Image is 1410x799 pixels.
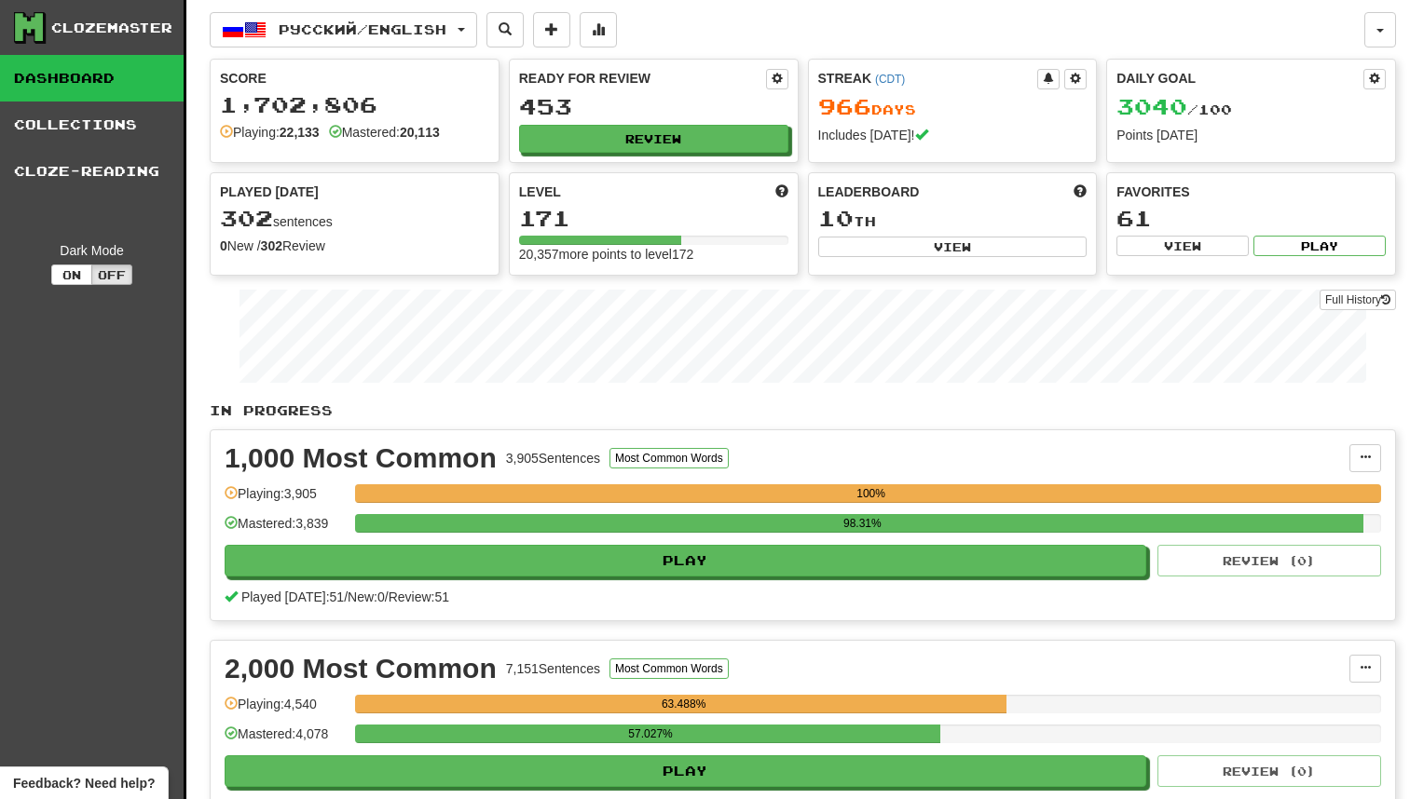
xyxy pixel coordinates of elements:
[1116,102,1232,117] span: / 100
[210,12,477,47] button: Русский/English
[1116,93,1187,119] span: 3040
[486,12,524,47] button: Search sentences
[1116,207,1386,230] div: 61
[225,725,346,755] div: Mastered: 4,078
[400,125,440,140] strong: 20,113
[1116,183,1386,201] div: Favorites
[519,245,788,264] div: 20,357 more points to level 172
[1253,236,1386,256] button: Play
[1116,126,1386,144] div: Points [DATE]
[225,655,497,683] div: 2,000 Most Common
[519,207,788,230] div: 171
[51,19,172,37] div: Clozemaster
[361,725,940,743] div: 57.027%
[818,95,1088,119] div: Day s
[344,589,348,604] span: /
[220,69,489,88] div: Score
[609,658,729,679] button: Most Common Words
[241,589,344,604] span: Played [DATE]: 51
[91,264,132,285] button: Off
[1116,236,1249,256] button: View
[220,207,489,231] div: sentences
[609,448,729,468] button: Most Common Words
[775,183,788,201] span: Score more points to level up
[220,205,273,231] span: 302
[1157,545,1381,576] button: Review (0)
[519,95,788,118] div: 453
[1157,755,1381,787] button: Review (0)
[361,695,1006,713] div: 63.488%
[519,125,788,153] button: Review
[225,545,1146,576] button: Play
[220,237,489,255] div: New / Review
[13,774,155,792] span: Open feedback widget
[225,484,346,515] div: Playing: 3,905
[818,183,920,201] span: Leaderboard
[220,183,319,201] span: Played [DATE]
[818,237,1088,257] button: View
[580,12,617,47] button: More stats
[225,695,346,725] div: Playing: 4,540
[361,514,1363,533] div: 98.31%
[875,73,905,86] a: (CDT)
[818,126,1088,144] div: Includes [DATE]!
[220,123,320,142] div: Playing:
[389,589,449,604] span: Review: 51
[280,125,320,140] strong: 22,133
[14,241,170,260] div: Dark Mode
[818,93,871,119] span: 966
[506,659,600,678] div: 7,151 Sentences
[533,12,570,47] button: Add sentence to collection
[225,444,497,472] div: 1,000 Most Common
[225,755,1146,787] button: Play
[818,69,1038,88] div: Streak
[51,264,92,285] button: On
[1074,183,1087,201] span: This week in points, UTC
[519,69,766,88] div: Ready for Review
[329,123,440,142] div: Mastered:
[361,484,1381,503] div: 100%
[506,449,600,467] div: 3,905 Sentences
[225,514,346,545] div: Mastered: 3,839
[1320,290,1396,310] a: Full History
[210,401,1396,420] p: In Progress
[818,205,854,231] span: 10
[385,589,389,604] span: /
[220,93,489,116] div: 1,702,806
[818,207,1088,231] div: th
[348,589,385,604] span: New: 0
[279,21,446,37] span: Русский / English
[1116,69,1363,89] div: Daily Goal
[261,238,282,253] strong: 302
[220,238,227,253] strong: 0
[519,183,561,201] span: Level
